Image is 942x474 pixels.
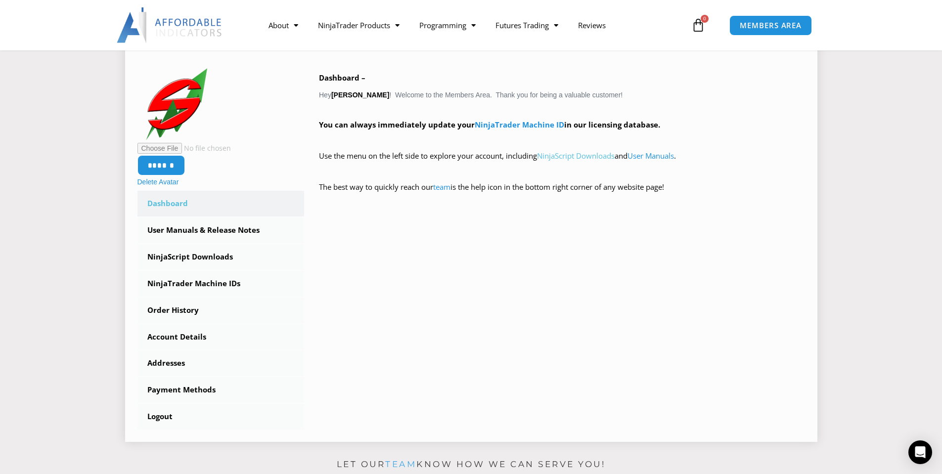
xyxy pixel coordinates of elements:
a: NinjaScript Downloads [537,151,615,161]
a: Logout [137,404,305,430]
a: NinjaTrader Machine IDs [137,271,305,297]
a: User Manuals & Release Notes [137,217,305,243]
span: MEMBERS AREA [740,22,802,29]
a: NinjaTrader Machine ID [475,120,564,129]
p: Let our know how we can serve you! [125,457,817,473]
img: LogoAI | Affordable Indicators – NinjaTrader [117,7,223,43]
p: The best way to quickly reach our is the help icon in the bottom right corner of any website page! [319,180,805,208]
img: SMG%20Trading%20Logo%20Idea%20(6)%20(3)-150x150.png [137,67,212,141]
a: 0 [676,11,720,40]
a: Addresses [137,350,305,376]
a: Reviews [568,14,616,37]
a: NinjaTrader Products [308,14,409,37]
a: NinjaScript Downloads [137,244,305,270]
a: MEMBERS AREA [729,15,812,36]
a: User Manuals [628,151,674,161]
a: Delete Avatar [137,178,179,186]
a: Account Details [137,324,305,350]
nav: Account pages [137,191,305,430]
a: Dashboard [137,191,305,216]
a: Order History [137,298,305,323]
a: About [259,14,308,37]
b: Dashboard – [319,73,365,83]
p: Use the menu on the left side to explore your account, including and . [319,149,805,177]
nav: Menu [259,14,689,37]
a: team [433,182,450,192]
div: Open Intercom Messenger [908,440,932,464]
a: Payment Methods [137,377,305,403]
strong: You can always immediately update your in our licensing database. [319,120,660,129]
strong: [PERSON_NAME] [331,91,389,99]
span: 0 [701,15,709,23]
a: Programming [409,14,486,37]
div: Hey ! Welcome to the Members Area. Thank you for being a valuable customer! [319,71,805,208]
a: Futures Trading [486,14,568,37]
a: team [385,459,416,469]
